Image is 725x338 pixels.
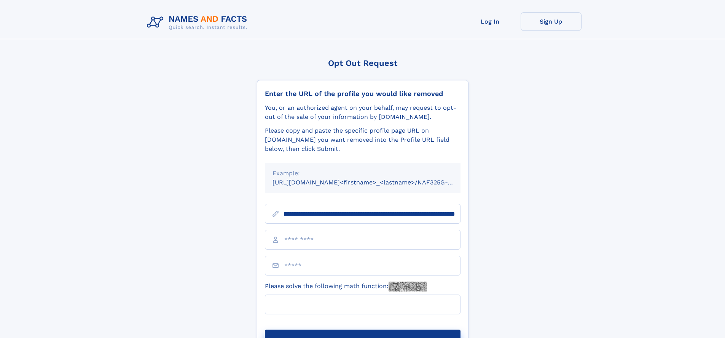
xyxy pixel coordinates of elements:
[265,103,460,122] div: You, or an authorized agent on your behalf, may request to opt-out of the sale of your informatio...
[144,12,253,33] img: Logo Names and Facts
[521,12,582,31] a: Sign Up
[460,12,521,31] a: Log In
[272,169,453,178] div: Example:
[265,126,460,154] div: Please copy and paste the specific profile page URL on [DOMAIN_NAME] you want removed into the Pr...
[272,179,475,186] small: [URL][DOMAIN_NAME]<firstname>_<lastname>/NAF325G-xxxxxxxx
[265,282,427,292] label: Please solve the following math function:
[257,58,468,68] div: Opt Out Request
[265,90,460,98] div: Enter the URL of the profile you would like removed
